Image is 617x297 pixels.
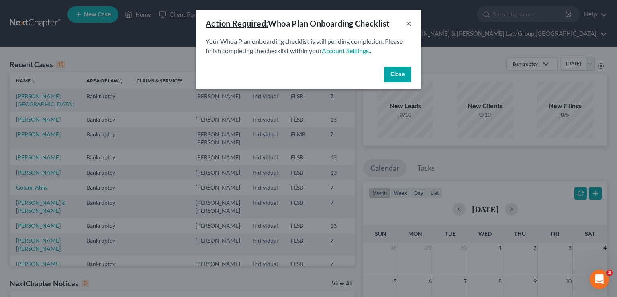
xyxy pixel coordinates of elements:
p: Your Whoa Plan onboarding checklist is still pending completion. Please finish completing the che... [206,37,411,56]
a: Account Settings. [322,47,370,54]
button: × [406,19,411,28]
div: Whoa Plan Onboarding Checklist [206,18,390,29]
span: 3 [606,270,613,276]
button: Close [384,67,411,83]
u: Action Required: [206,19,268,28]
iframe: Intercom live chat [590,270,609,289]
